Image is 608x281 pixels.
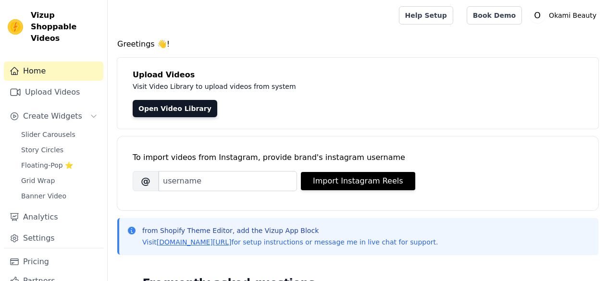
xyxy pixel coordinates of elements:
[545,7,600,24] p: Okami Beauty
[4,252,103,271] a: Pricing
[15,128,103,141] a: Slider Carousels
[21,160,73,170] span: Floating-Pop ⭐
[4,107,103,126] button: Create Widgets
[157,238,232,246] a: [DOMAIN_NAME][URL]
[21,145,63,155] span: Story Circles
[133,81,563,92] p: Visit Video Library to upload videos from system
[21,130,75,139] span: Slider Carousels
[399,6,453,24] a: Help Setup
[142,226,438,235] p: from Shopify Theme Editor, add the Vizup App Block
[142,237,438,247] p: Visit for setup instructions or message me in live chat for support.
[15,189,103,203] a: Banner Video
[4,229,103,248] a: Settings
[4,208,103,227] a: Analytics
[15,143,103,157] a: Story Circles
[301,172,415,190] button: Import Instagram Reels
[21,176,55,185] span: Grid Wrap
[117,38,598,50] h4: Greetings 👋!
[133,152,583,163] div: To import videos from Instagram, provide brand's instagram username
[23,110,82,122] span: Create Widgets
[159,171,297,191] input: username
[8,19,23,35] img: Vizup
[31,10,99,44] span: Vizup Shoppable Videos
[15,174,103,187] a: Grid Wrap
[467,6,522,24] a: Book Demo
[4,61,103,81] a: Home
[21,191,66,201] span: Banner Video
[133,100,217,117] a: Open Video Library
[15,159,103,172] a: Floating-Pop ⭐
[534,11,541,20] text: O
[133,171,159,191] span: @
[4,83,103,102] a: Upload Videos
[530,7,600,24] button: O Okami Beauty
[133,69,583,81] h4: Upload Videos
